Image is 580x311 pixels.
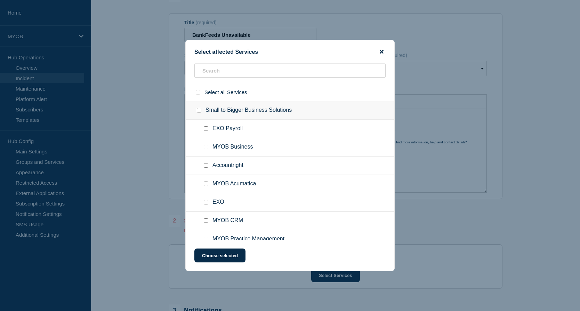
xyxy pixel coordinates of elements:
[212,162,243,169] span: Accountright
[194,249,245,262] button: Choose selected
[194,64,386,78] input: Search
[204,145,208,149] input: MYOB Business checkbox
[186,101,394,120] div: Small to Bigger Business Solutions
[212,125,243,132] span: EXO Payroll
[204,126,208,131] input: EXO Payroll checkbox
[204,218,208,223] input: MYOB CRM checkbox
[186,49,394,55] div: Select affected Services
[378,49,386,55] button: close button
[212,236,284,243] span: MYOB Practice Management
[204,200,208,204] input: EXO checkbox
[212,180,256,187] span: MYOB Acumatica
[204,163,208,168] input: Accountright checkbox
[196,90,200,94] input: select all checkbox
[204,237,208,241] input: MYOB Practice Management checkbox
[204,182,208,186] input: MYOB Acumatica checkbox
[212,199,224,206] span: EXO
[204,89,247,95] span: Select all Services
[212,144,253,151] span: MYOB Business
[212,217,243,224] span: MYOB CRM
[197,108,201,112] input: Small to Bigger Business Solutions checkbox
